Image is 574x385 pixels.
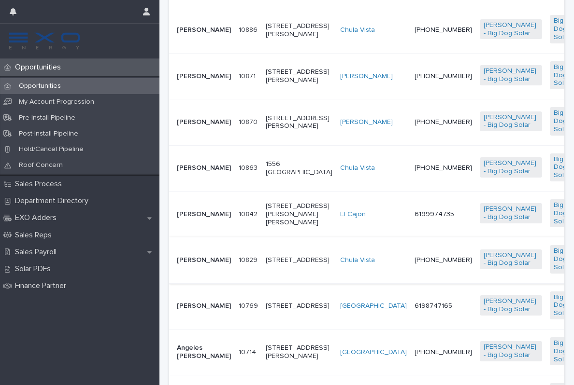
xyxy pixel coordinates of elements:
p: 10863 [239,162,259,172]
p: 10871 [239,70,258,81]
p: Pre-Install Pipeline [11,114,83,122]
a: [PERSON_NAME] - Big Dog Solar [484,113,538,130]
p: Angeles [PERSON_NAME] [177,344,231,360]
a: [PERSON_NAME] - Big Dog Solar [484,297,538,314]
a: 6198747165 [415,302,452,309]
p: Finance Partner [11,281,74,290]
a: [PERSON_NAME] - Big Dog Solar [484,159,538,176]
p: [PERSON_NAME] [177,210,231,219]
p: [PERSON_NAME] [177,302,231,310]
p: Sales Payroll [11,247,64,257]
a: Big Dog Solar [554,201,574,225]
a: [GEOGRAPHIC_DATA] [340,302,407,310]
a: Big Dog Solar [554,155,574,179]
p: 10842 [239,208,259,219]
a: Big Dog Solar [554,247,574,271]
p: Roof Concern [11,161,71,169]
p: 10829 [239,254,259,264]
p: Solar PDFs [11,264,58,274]
p: [STREET_ADDRESS] [266,302,332,310]
a: [PERSON_NAME] - Big Dog Solar [484,343,538,359]
p: EXO Adders [11,213,64,222]
a: [PERSON_NAME] - Big Dog Solar [484,21,538,38]
p: Sales Reps [11,231,59,240]
a: [PERSON_NAME] - Big Dog Solar [484,67,538,83]
a: El Cajon [340,210,366,219]
p: Opportunities [11,82,69,90]
p: 10769 [239,300,260,310]
p: [STREET_ADDRESS][PERSON_NAME] [266,68,332,84]
a: [PERSON_NAME] [340,118,393,126]
p: 10886 [239,24,259,34]
p: [STREET_ADDRESS][PERSON_NAME] [266,114,332,131]
p: [PERSON_NAME] [177,164,231,172]
a: [PHONE_NUMBER] [415,165,472,171]
p: [PERSON_NAME] [177,256,231,264]
a: Big Dog Solar [554,17,574,41]
a: [PHONE_NUMBER] [415,257,472,263]
p: Sales Process [11,179,70,189]
a: Big Dog Solar [554,293,574,317]
a: Big Dog Solar [554,63,574,87]
a: Big Dog Solar [554,339,574,363]
p: Hold/Cancel Pipeline [11,145,91,153]
a: [PERSON_NAME] - Big Dog Solar [484,251,538,268]
p: My Account Progression [11,98,102,106]
p: Opportunities [11,63,69,72]
a: Big Dog Solar [554,109,574,133]
p: [STREET_ADDRESS][PERSON_NAME] [266,344,332,360]
p: 10870 [239,116,259,126]
p: [PERSON_NAME] [177,118,231,126]
a: [PERSON_NAME] - Big Dog Solar [484,205,538,221]
p: [PERSON_NAME] [177,72,231,81]
p: Department Directory [11,196,96,206]
p: [PERSON_NAME] [177,26,231,34]
a: Chula Vista [340,164,375,172]
p: [STREET_ADDRESS][PERSON_NAME][PERSON_NAME] [266,202,332,226]
a: [PHONE_NUMBER] [415,119,472,125]
a: 6199974735 [415,211,454,218]
a: [PHONE_NUMBER] [415,27,472,33]
a: [PERSON_NAME] [340,72,393,81]
p: [STREET_ADDRESS][PERSON_NAME] [266,22,332,39]
a: [PHONE_NUMBER] [415,73,472,80]
p: 10714 [239,346,258,357]
a: [PHONE_NUMBER] [415,349,472,356]
p: 1556 [GEOGRAPHIC_DATA] [266,160,332,177]
a: Chula Vista [340,26,375,34]
p: Post-Install Pipeline [11,130,86,138]
img: FKS5r6ZBThi8E5hshIGi [8,31,81,51]
a: [GEOGRAPHIC_DATA] [340,348,407,357]
p: [STREET_ADDRESS] [266,256,332,264]
a: Chula Vista [340,256,375,264]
